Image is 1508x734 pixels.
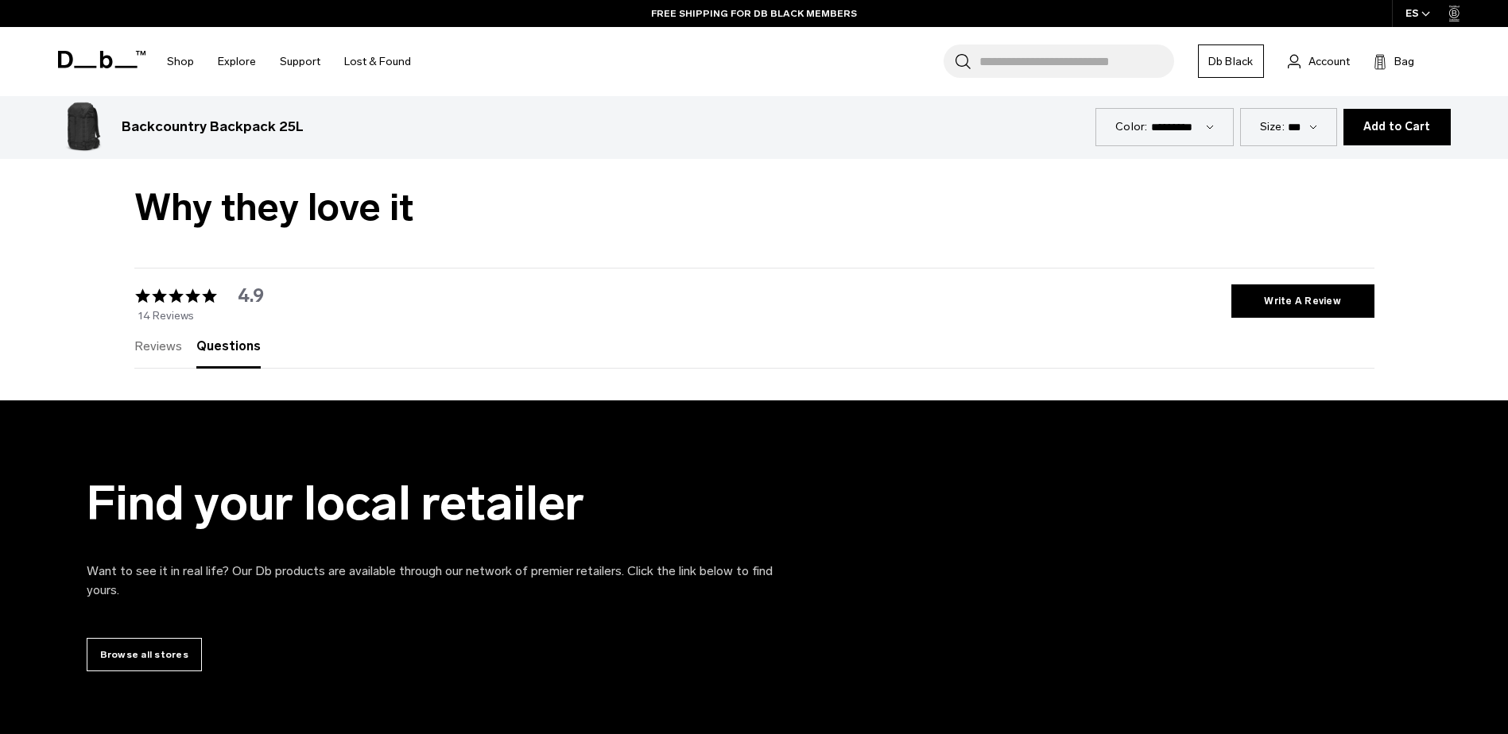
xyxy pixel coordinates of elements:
[1343,109,1451,145] button: Add to Cart
[1264,296,1341,307] span: write a review
[155,27,423,96] nav: Main Navigation
[87,477,802,530] div: Find your local retailer
[196,338,261,353] span: Questions
[1374,52,1414,71] button: Bag
[167,33,194,90] a: Shop
[1115,118,1148,135] label: Color:
[134,147,1374,236] h2: Why they love it
[1394,53,1414,70] span: Bag
[238,284,264,307] span: 4.9
[344,33,411,90] a: Lost & Found
[1260,118,1285,135] label: Size:
[1288,52,1350,71] a: Account
[87,562,802,600] p: Want to see it in real life? Our Db products are available through our network of premier retaile...
[122,117,304,137] h3: Backcountry Backpack 25L
[1198,44,1264,78] a: Db Black
[134,338,182,353] span: Reviews
[280,33,320,90] a: Support
[58,102,109,153] img: Backcountry Backpack 25L Black Out
[87,638,202,671] a: Browse all stores
[1231,284,1374,318] div: write a review
[218,33,256,90] a: Explore
[1363,121,1431,133] span: Add to Cart
[651,6,857,21] a: FREE SHIPPING FOR DB BLACK MEMBERS
[138,304,194,323] span: 14 Reviews
[1308,53,1350,70] span: Account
